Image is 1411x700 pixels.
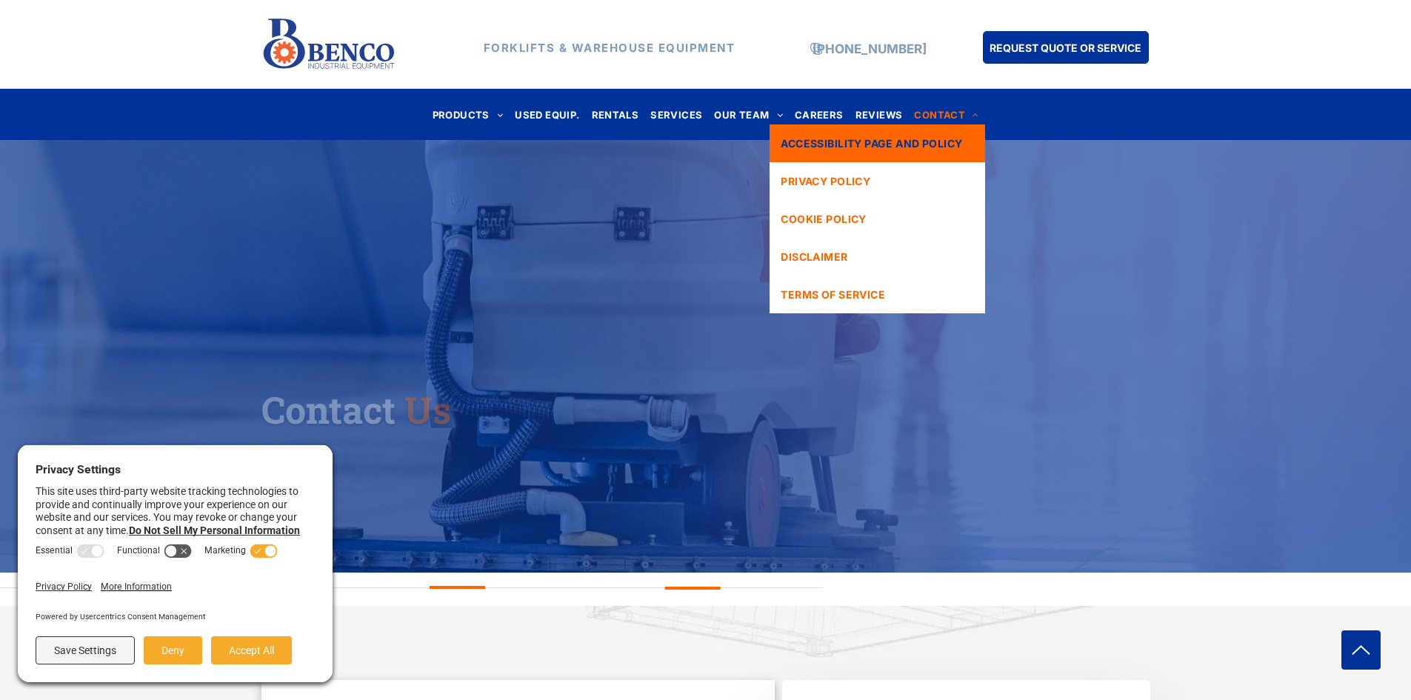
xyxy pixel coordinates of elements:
a: [PHONE_NUMBER] [813,41,927,56]
span: Us [404,385,451,434]
a: OUR TEAM [708,104,789,124]
a: REQUEST QUOTE OR SERVICE [983,31,1149,64]
span: TERMS OF SERVICE [781,287,885,302]
a: PRIVACY POLICY [770,162,984,200]
a: COOKIE POLICY [770,200,984,238]
span: Contact [261,385,396,434]
span: COOKIE POLICY [781,211,866,227]
a: PRODUCTS [427,104,510,124]
span: DISCLAIMER [781,249,847,264]
span: CONTACT [914,104,978,124]
span: PRIVACY POLICY [781,173,870,189]
a: CONTACT [908,104,984,124]
span: REQUEST QUOTE OR SERVICE [990,34,1141,61]
a: ACCESSIBILITY PAGE AND POLICY [770,124,984,162]
a: CAREERS [789,104,850,124]
a: SERVICES [644,104,708,124]
span: ACCESSIBILITY PAGE AND POLICY [781,136,962,151]
a: RENTALS [586,104,645,124]
a: TERMS OF SERVICE [770,276,984,313]
a: USED EQUIP. [509,104,585,124]
a: DISCLAIMER [770,238,984,276]
a: REVIEWS [850,104,909,124]
strong: FORKLIFTS & WAREHOUSE EQUIPMENT [484,41,735,55]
